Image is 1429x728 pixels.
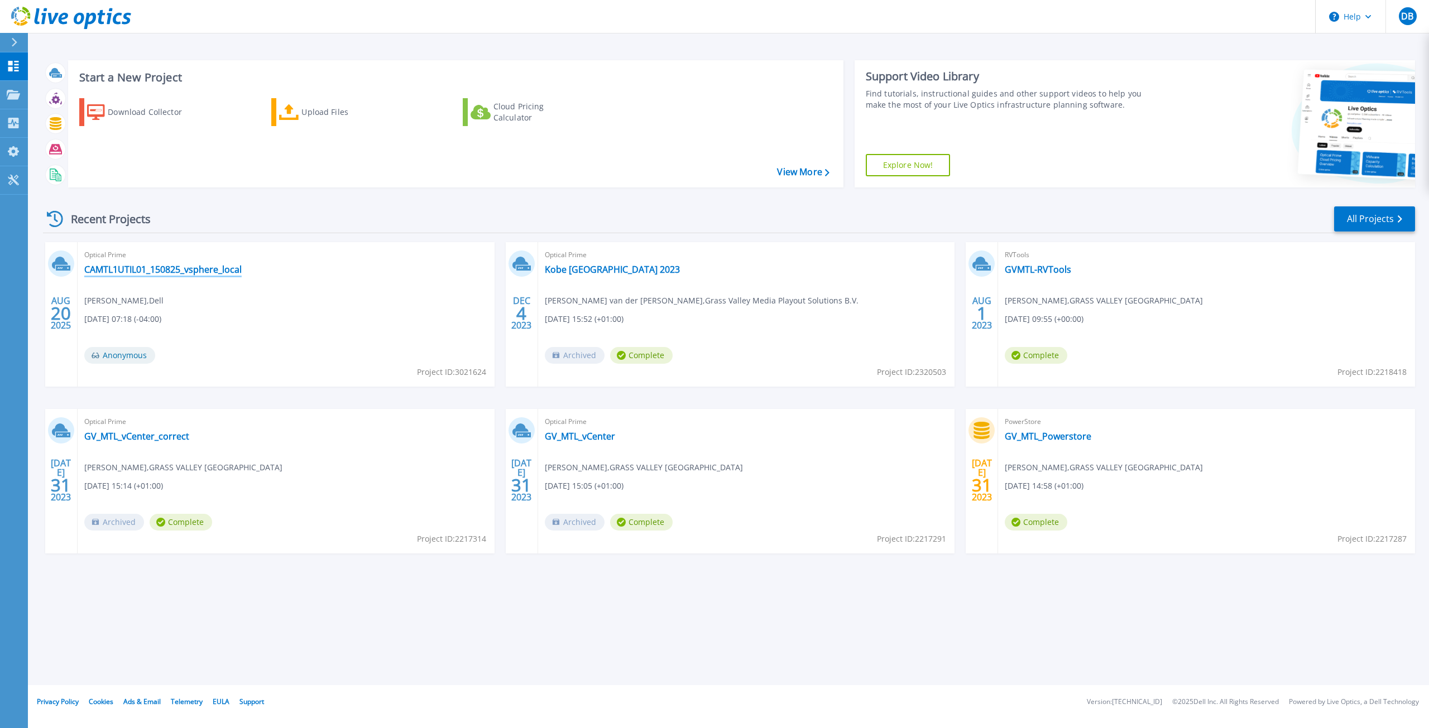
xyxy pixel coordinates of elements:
[84,461,282,474] span: [PERSON_NAME] , GRASS VALLEY [GEOGRAPHIC_DATA]
[1334,206,1415,232] a: All Projects
[866,154,951,176] a: Explore Now!
[50,293,71,334] div: AUG 2025
[84,313,161,325] span: [DATE] 07:18 (-04:00)
[50,460,71,500] div: [DATE] 2023
[51,308,71,318] span: 20
[1401,12,1413,21] span: DB
[777,167,829,177] a: View More
[1172,698,1279,706] li: © 2025 Dell Inc. All Rights Reserved
[1337,366,1407,378] span: Project ID: 2218418
[866,69,1155,84] div: Support Video Library
[84,514,144,531] span: Archived
[545,347,605,364] span: Archived
[84,347,155,364] span: Anonymous
[545,431,615,442] a: GV_MTL_vCenter
[545,249,948,261] span: Optical Prime
[545,264,680,275] a: Kobe [GEOGRAPHIC_DATA] 2023
[51,480,71,490] span: 31
[239,697,264,706] a: Support
[79,98,204,126] a: Download Collector
[1005,347,1067,364] span: Complete
[545,480,624,492] span: [DATE] 15:05 (+01:00)
[37,697,79,706] a: Privacy Policy
[545,416,948,428] span: Optical Prime
[610,514,673,531] span: Complete
[84,431,189,442] a: GV_MTL_vCenter_correct
[1005,313,1083,325] span: [DATE] 09:55 (+00:00)
[271,98,396,126] a: Upload Files
[977,308,987,318] span: 1
[545,514,605,531] span: Archived
[511,480,531,490] span: 31
[213,697,229,706] a: EULA
[123,697,161,706] a: Ads & Email
[84,295,164,307] span: [PERSON_NAME] , Dell
[417,366,486,378] span: Project ID: 3021624
[1289,698,1419,706] li: Powered by Live Optics, a Dell Technology
[971,293,992,334] div: AUG 2023
[417,533,486,545] span: Project ID: 2217314
[1005,431,1091,442] a: GV_MTL_Powerstore
[610,347,673,364] span: Complete
[1005,264,1071,275] a: GVMTL-RVTools
[971,460,992,500] div: [DATE] 2023
[877,366,946,378] span: Project ID: 2320503
[1005,514,1067,531] span: Complete
[545,461,743,474] span: [PERSON_NAME] , GRASS VALLEY [GEOGRAPHIC_DATA]
[463,98,587,126] a: Cloud Pricing Calculator
[171,697,203,706] a: Telemetry
[89,697,113,706] a: Cookies
[1005,249,1408,261] span: RVTools
[1005,416,1408,428] span: PowerStore
[84,264,242,275] a: CAMTL1UTIL01_150825_vsphere_local
[301,101,391,123] div: Upload Files
[511,460,532,500] div: [DATE] 2023
[866,88,1155,110] div: Find tutorials, instructional guides and other support videos to help you make the most of your L...
[545,313,624,325] span: [DATE] 15:52 (+01:00)
[84,249,488,261] span: Optical Prime
[545,295,859,307] span: [PERSON_NAME] van der [PERSON_NAME] , Grass Valley Media Playout Solutions B.V.
[1005,480,1083,492] span: [DATE] 14:58 (+01:00)
[1337,533,1407,545] span: Project ID: 2217287
[511,293,532,334] div: DEC 2023
[150,514,212,531] span: Complete
[43,205,166,233] div: Recent Projects
[108,101,197,123] div: Download Collector
[516,308,526,318] span: 4
[1005,295,1203,307] span: [PERSON_NAME] , GRASS VALLEY [GEOGRAPHIC_DATA]
[972,480,992,490] span: 31
[493,101,583,123] div: Cloud Pricing Calculator
[79,71,829,84] h3: Start a New Project
[84,480,163,492] span: [DATE] 15:14 (+01:00)
[877,533,946,545] span: Project ID: 2217291
[1005,461,1203,474] span: [PERSON_NAME] , GRASS VALLEY [GEOGRAPHIC_DATA]
[84,416,488,428] span: Optical Prime
[1087,698,1162,706] li: Version: [TECHNICAL_ID]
